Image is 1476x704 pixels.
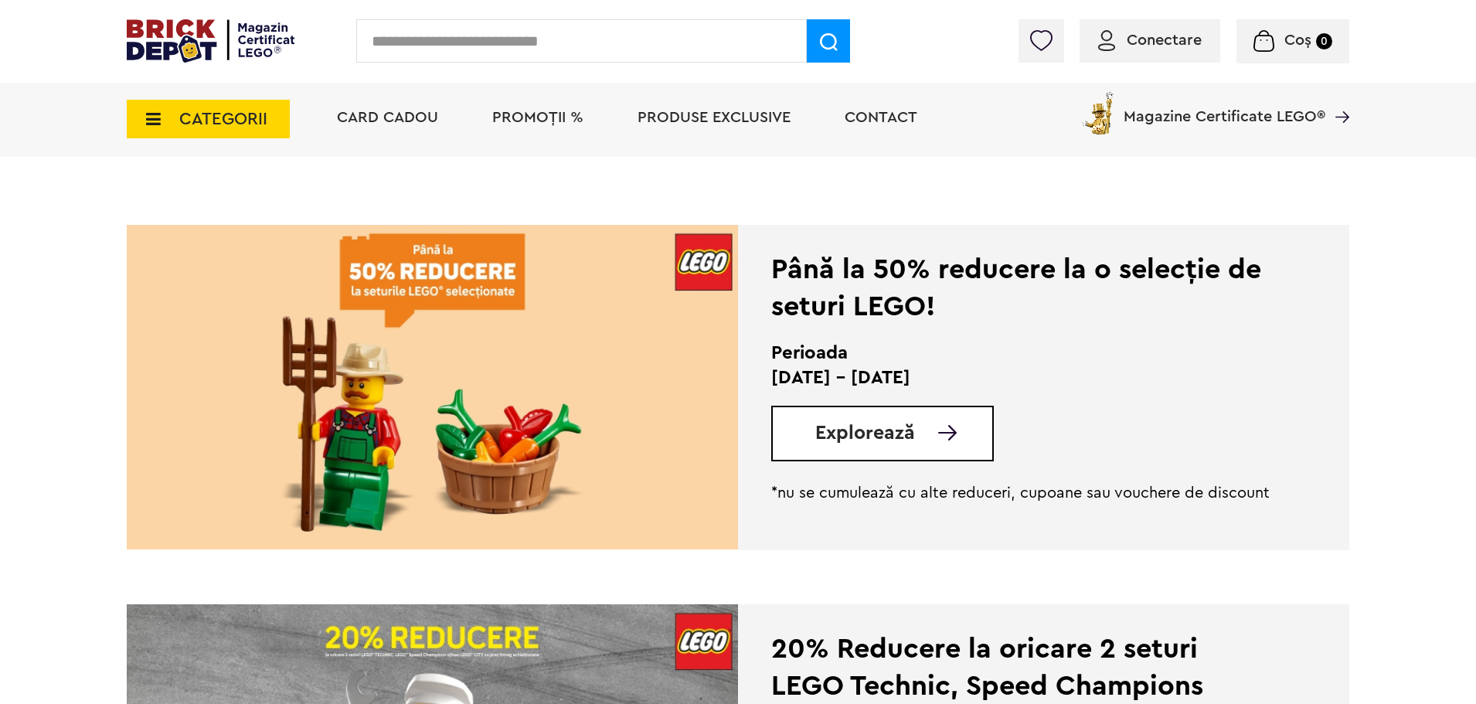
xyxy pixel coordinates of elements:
a: Contact [845,110,917,125]
span: CATEGORII [179,111,267,128]
span: Conectare [1127,32,1202,48]
a: Card Cadou [337,110,438,125]
span: Magazine Certificate LEGO® [1124,89,1325,124]
p: *nu se cumulează cu alte reduceri, cupoane sau vouchere de discount [771,484,1273,502]
span: Coș [1284,32,1311,48]
a: PROMOȚII % [492,110,583,125]
h2: Perioada [771,341,1273,366]
a: Conectare [1098,32,1202,48]
small: 0 [1316,33,1332,49]
a: Produse exclusive [638,110,791,125]
a: Explorează [815,423,992,443]
a: Magazine Certificate LEGO® [1325,89,1349,104]
p: [DATE] - [DATE] [771,366,1273,390]
span: Explorează [815,423,915,443]
div: Până la 50% reducere la o selecție de seturi LEGO! [771,251,1273,325]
